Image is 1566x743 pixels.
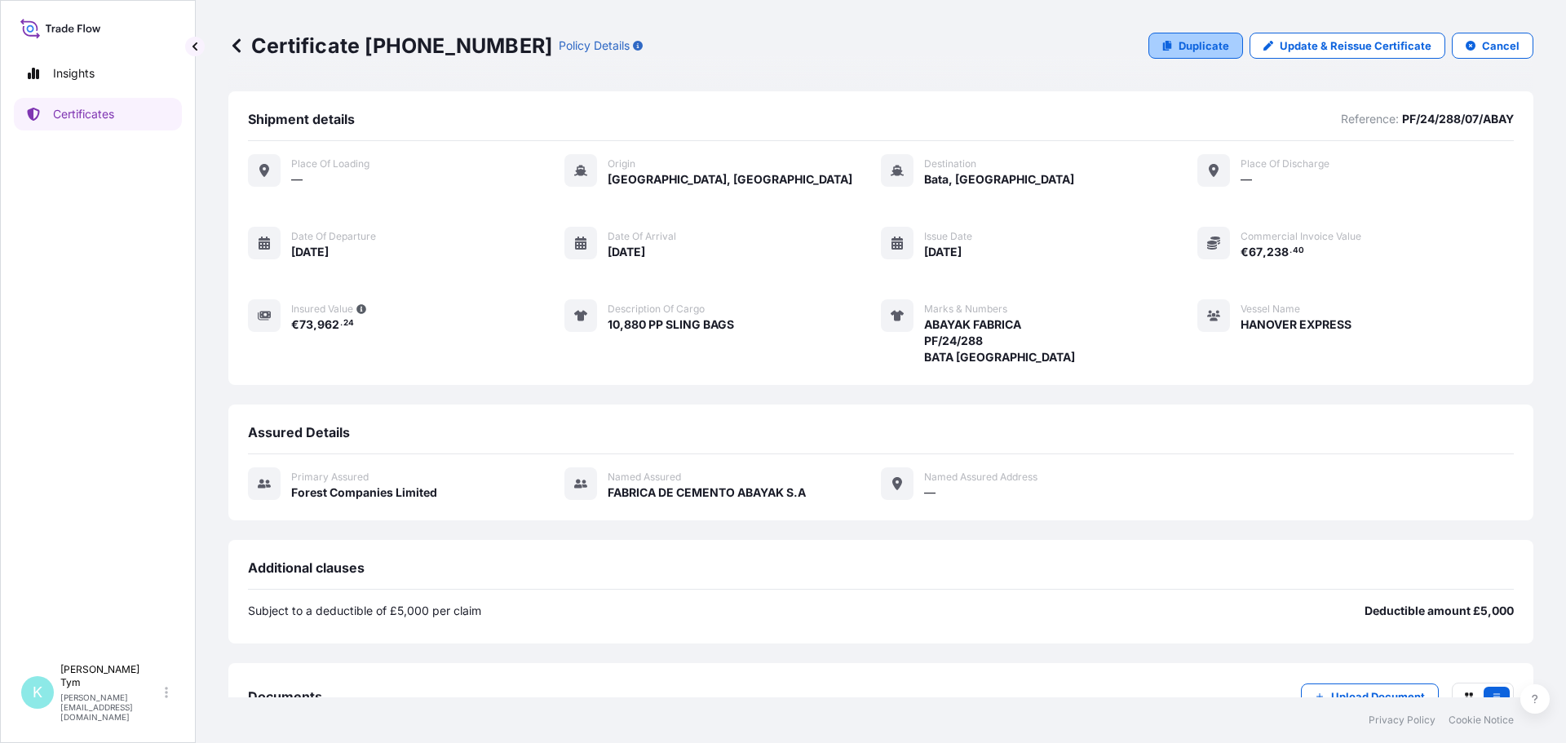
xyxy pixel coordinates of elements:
[1290,248,1292,254] span: .
[248,603,481,619] p: Subject to a deductible of £5,000 per claim
[1241,171,1252,188] span: —
[340,321,343,326] span: .
[14,57,182,90] a: Insights
[228,33,552,59] p: Certificate [PHONE_NUMBER]
[608,230,676,243] span: Date of arrival
[248,424,350,440] span: Assured Details
[924,316,1075,365] span: ABAYAK FABRICA PF/24/288 BATA [GEOGRAPHIC_DATA]
[291,230,376,243] span: Date of departure
[608,171,852,188] span: [GEOGRAPHIC_DATA], [GEOGRAPHIC_DATA]
[1280,38,1431,54] p: Update & Reissue Certificate
[1250,33,1445,59] a: Update & Reissue Certificate
[317,319,339,330] span: 962
[559,38,630,54] p: Policy Details
[248,688,322,705] span: Documents
[608,303,705,316] span: Description of cargo
[60,692,161,722] p: [PERSON_NAME][EMAIL_ADDRESS][DOMAIN_NAME]
[248,111,355,127] span: Shipment details
[924,303,1007,316] span: Marks & Numbers
[53,65,95,82] p: Insights
[1301,683,1439,710] button: Upload Document
[33,684,42,701] span: K
[1331,688,1425,705] p: Upload Document
[1241,246,1249,258] span: €
[1241,303,1300,316] span: Vessel Name
[608,157,635,170] span: Origin
[248,559,365,576] span: Additional clauses
[291,303,353,316] span: Insured Value
[1249,246,1263,258] span: 67
[1179,38,1229,54] p: Duplicate
[291,484,437,501] span: Forest Companies Limited
[1241,316,1351,333] span: HANOVER EXPRESS
[924,157,976,170] span: Destination
[1369,714,1435,727] a: Privacy Policy
[1241,230,1361,243] span: Commercial Invoice Value
[291,471,369,484] span: Primary assured
[924,484,936,501] span: —
[1402,111,1514,127] p: PF/24/288/07/ABAY
[1241,157,1329,170] span: Place of discharge
[291,157,369,170] span: Place of Loading
[1267,246,1289,258] span: 238
[608,484,806,501] span: FABRICA DE CEMENTO ABAYAK S.A
[1341,111,1399,127] p: Reference:
[1263,246,1267,258] span: ,
[1293,248,1304,254] span: 40
[924,230,972,243] span: Issue Date
[924,471,1037,484] span: Named Assured Address
[608,471,681,484] span: Named Assured
[14,98,182,130] a: Certificates
[291,319,299,330] span: €
[1365,603,1514,619] p: Deductible amount £5,000
[60,663,161,689] p: [PERSON_NAME] Tym
[1449,714,1514,727] a: Cookie Notice
[313,319,317,330] span: ,
[343,321,354,326] span: 24
[608,244,645,260] span: [DATE]
[291,171,303,188] span: —
[1482,38,1520,54] p: Cancel
[608,316,734,333] span: 10,880 PP SLING BAGS
[299,319,313,330] span: 73
[924,244,962,260] span: [DATE]
[1452,33,1533,59] button: Cancel
[291,244,329,260] span: [DATE]
[924,171,1074,188] span: Bata, [GEOGRAPHIC_DATA]
[53,106,114,122] p: Certificates
[1148,33,1243,59] a: Duplicate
